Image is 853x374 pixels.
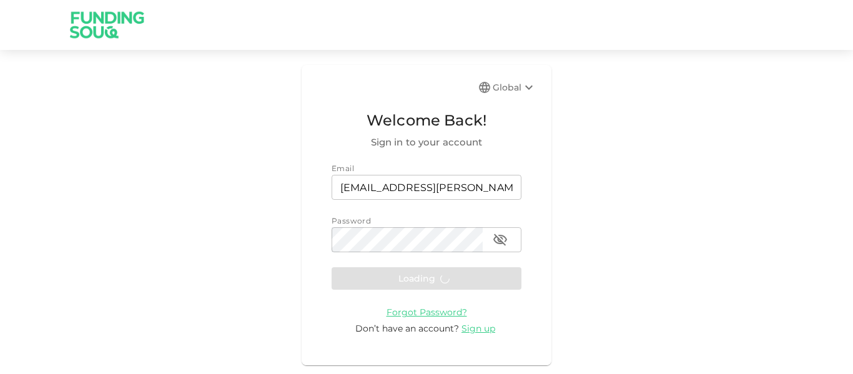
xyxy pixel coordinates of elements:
[332,175,521,200] input: email
[332,135,521,150] span: Sign in to your account
[355,323,459,334] span: Don’t have an account?
[387,306,467,318] a: Forgot Password?
[493,80,536,95] div: Global
[461,323,495,334] span: Sign up
[332,109,521,132] span: Welcome Back!
[332,164,354,173] span: Email
[387,307,467,318] span: Forgot Password?
[332,216,371,225] span: Password
[332,227,483,252] input: password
